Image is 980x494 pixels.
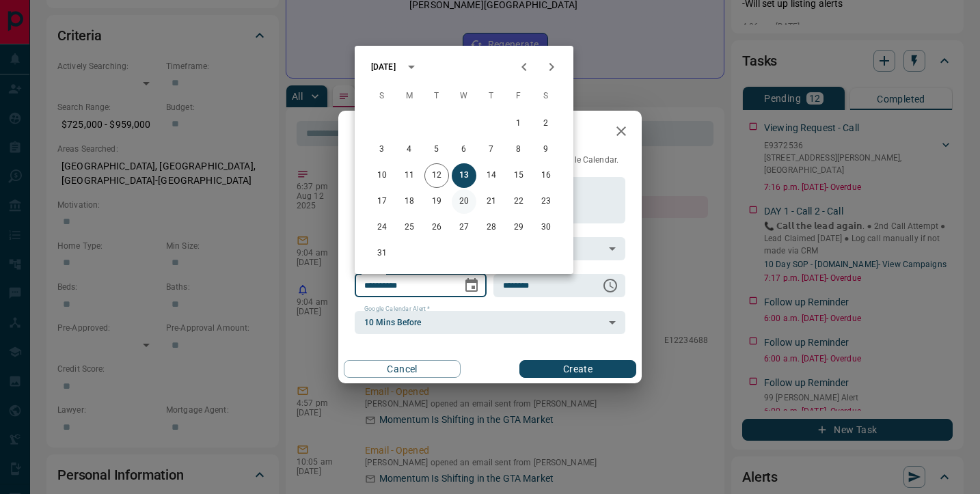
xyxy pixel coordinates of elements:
[534,137,558,162] button: 9
[479,189,504,214] button: 21
[424,137,449,162] button: 5
[479,163,504,188] button: 14
[506,189,531,214] button: 22
[397,137,422,162] button: 4
[458,272,485,299] button: Choose date, selected date is Aug 13, 2025
[452,189,476,214] button: 20
[479,83,504,110] span: Thursday
[370,83,394,110] span: Sunday
[479,215,504,240] button: 28
[424,215,449,240] button: 26
[452,215,476,240] button: 27
[397,189,422,214] button: 18
[397,215,422,240] button: 25
[534,189,558,214] button: 23
[400,55,423,79] button: calendar view is open, switch to year view
[371,61,396,73] div: [DATE]
[597,272,624,299] button: Choose time, selected time is 6:00 AM
[364,268,381,277] label: Date
[338,111,431,154] h2: New Task
[424,83,449,110] span: Tuesday
[424,189,449,214] button: 19
[534,83,558,110] span: Saturday
[506,163,531,188] button: 15
[370,215,394,240] button: 24
[503,268,521,277] label: Time
[534,163,558,188] button: 16
[538,53,565,81] button: Next month
[397,163,422,188] button: 11
[370,163,394,188] button: 10
[506,137,531,162] button: 8
[506,83,531,110] span: Friday
[506,111,531,136] button: 1
[397,83,422,110] span: Monday
[370,189,394,214] button: 17
[506,215,531,240] button: 29
[370,137,394,162] button: 3
[424,163,449,188] button: 12
[355,311,625,334] div: 10 Mins Before
[452,137,476,162] button: 6
[479,137,504,162] button: 7
[344,360,461,378] button: Cancel
[534,215,558,240] button: 30
[452,83,476,110] span: Wednesday
[519,360,636,378] button: Create
[452,163,476,188] button: 13
[511,53,538,81] button: Previous month
[364,305,430,314] label: Google Calendar Alert
[370,241,394,266] button: 31
[534,111,558,136] button: 2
